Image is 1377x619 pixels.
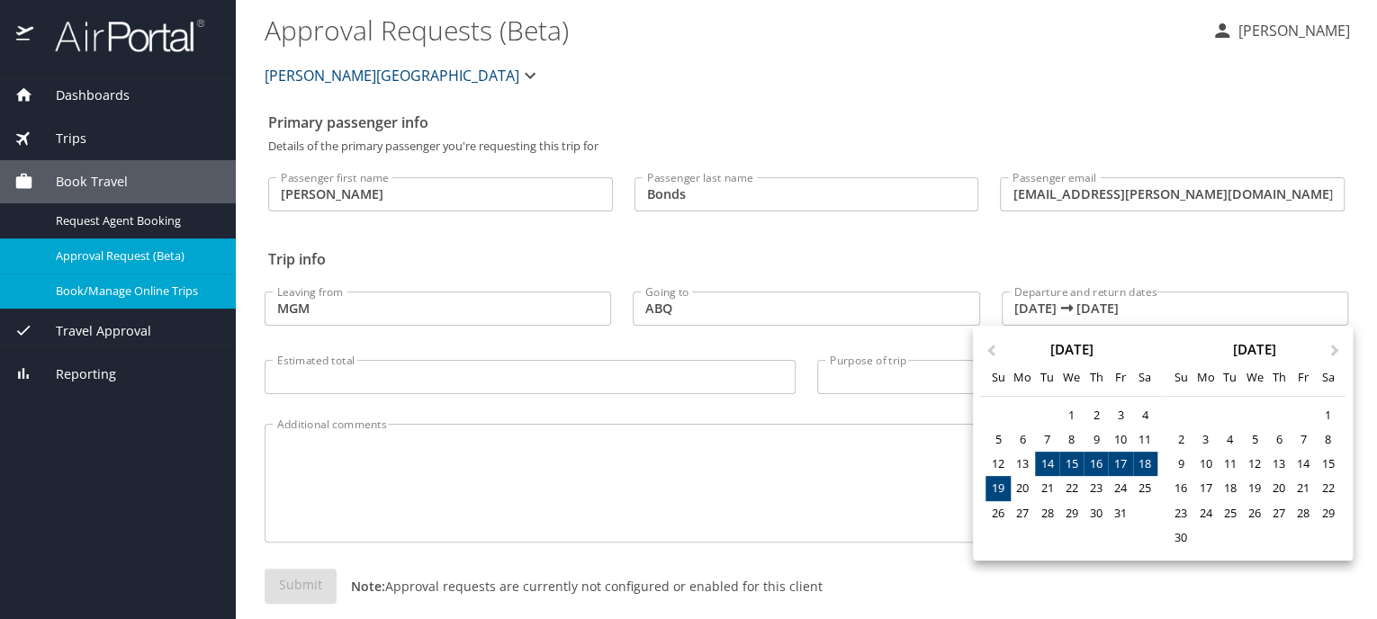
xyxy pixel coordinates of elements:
[1059,403,1084,427] div: Choose Wednesday, October 1st, 2025
[1266,476,1291,500] div: Choose Thursday, November 20th, 2025
[1316,452,1340,476] div: Choose Saturday, November 15th, 2025
[1108,403,1132,427] div: Choose Friday, October 3rd, 2025
[1242,452,1266,476] div: Choose Wednesday, November 12th, 2025
[1316,403,1340,427] div: Choose Saturday, November 1st, 2025
[1059,427,1084,452] div: Choose Wednesday, October 8th, 2025
[1218,365,1242,390] div: Tu
[975,327,1003,356] button: Previous Month
[1168,452,1192,476] div: Choose Sunday, November 9th, 2025
[1316,427,1340,452] div: Choose Saturday, November 8th, 2025
[1266,501,1291,525] div: Choose Thursday, November 27th, 2025
[1291,365,1315,390] div: Fr
[1011,427,1035,452] div: Choose Monday, October 6th, 2025
[1193,452,1218,476] div: Choose Monday, November 10th, 2025
[1011,501,1035,525] div: Choose Monday, October 27th, 2025
[1242,427,1266,452] div: Choose Wednesday, November 5th, 2025
[1291,476,1315,500] div: Choose Friday, November 21st, 2025
[1108,501,1132,525] div: Choose Friday, October 31st, 2025
[980,343,1163,356] div: [DATE]
[1193,365,1218,390] div: Mo
[1108,365,1132,390] div: Fr
[1242,501,1266,525] div: Choose Wednesday, November 26th, 2025
[1218,452,1242,476] div: Choose Tuesday, November 11th, 2025
[1133,452,1157,476] div: Choose Saturday, October 18th, 2025
[1011,365,1035,390] div: Mo
[1193,501,1218,525] div: Choose Monday, November 24th, 2025
[1108,476,1132,500] div: Choose Friday, October 24th, 2025
[1059,365,1084,390] div: We
[1168,501,1192,525] div: Choose Sunday, November 23rd, 2025
[1133,427,1157,452] div: Choose Saturday, October 11th, 2025
[1322,327,1351,356] button: Next Month
[1168,525,1192,550] div: Choose Sunday, November 30th, 2025
[1084,501,1108,525] div: Choose Thursday, October 30th, 2025
[1291,501,1315,525] div: Choose Friday, November 28th, 2025
[1168,427,1192,452] div: Choose Sunday, November 2nd, 2025
[1218,476,1242,500] div: Choose Tuesday, November 18th, 2025
[1059,501,1084,525] div: Choose Wednesday, October 29th, 2025
[1035,365,1059,390] div: Tu
[1108,452,1132,476] div: Choose Friday, October 17th, 2025
[985,501,1010,525] div: Choose Sunday, October 26th, 2025
[985,452,1010,476] div: Choose Sunday, October 12th, 2025
[1059,476,1084,500] div: Choose Wednesday, October 22nd, 2025
[1316,365,1340,390] div: Sa
[1011,452,1035,476] div: Choose Monday, October 13th, 2025
[1035,427,1059,452] div: Choose Tuesday, October 7th, 2025
[1168,365,1192,390] div: Su
[1242,476,1266,500] div: Choose Wednesday, November 19th, 2025
[1084,365,1108,390] div: Th
[1035,501,1059,525] div: Choose Tuesday, October 28th, 2025
[1133,365,1157,390] div: Sa
[1035,476,1059,500] div: Choose Tuesday, October 21st, 2025
[1035,452,1059,476] div: Choose Tuesday, October 14th, 2025
[1059,452,1084,476] div: Choose Wednesday, October 15th, 2025
[1133,476,1157,500] div: Choose Saturday, October 25th, 2025
[1316,476,1340,500] div: Choose Saturday, November 22nd, 2025
[1218,427,1242,452] div: Choose Tuesday, November 4th, 2025
[1084,452,1108,476] div: Choose Thursday, October 16th, 2025
[985,427,1010,452] div: Choose Sunday, October 5th, 2025
[1266,452,1291,476] div: Choose Thursday, November 13th, 2025
[1163,343,1345,356] div: [DATE]
[1218,501,1242,525] div: Choose Tuesday, November 25th, 2025
[1266,365,1291,390] div: Th
[1084,427,1108,452] div: Choose Thursday, October 9th, 2025
[1193,476,1218,500] div: Choose Monday, November 17th, 2025
[985,476,1010,500] div: Choose Sunday, October 19th, 2025
[985,403,1156,537] div: month 2025-10
[1316,501,1340,525] div: Choose Saturday, November 29th, 2025
[1011,476,1035,500] div: Choose Monday, October 20th, 2025
[1291,427,1315,452] div: Choose Friday, November 7th, 2025
[1291,452,1315,476] div: Choose Friday, November 14th, 2025
[1168,476,1192,500] div: Choose Sunday, November 16th, 2025
[1266,427,1291,452] div: Choose Thursday, November 6th, 2025
[1168,403,1339,550] div: month 2025-11
[1084,476,1108,500] div: Choose Thursday, October 23rd, 2025
[985,365,1010,390] div: Su
[1242,365,1266,390] div: We
[1108,427,1132,452] div: Choose Friday, October 10th, 2025
[1193,427,1218,452] div: Choose Monday, November 3rd, 2025
[1084,403,1108,427] div: Choose Thursday, October 2nd, 2025
[1133,403,1157,427] div: Choose Saturday, October 4th, 2025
